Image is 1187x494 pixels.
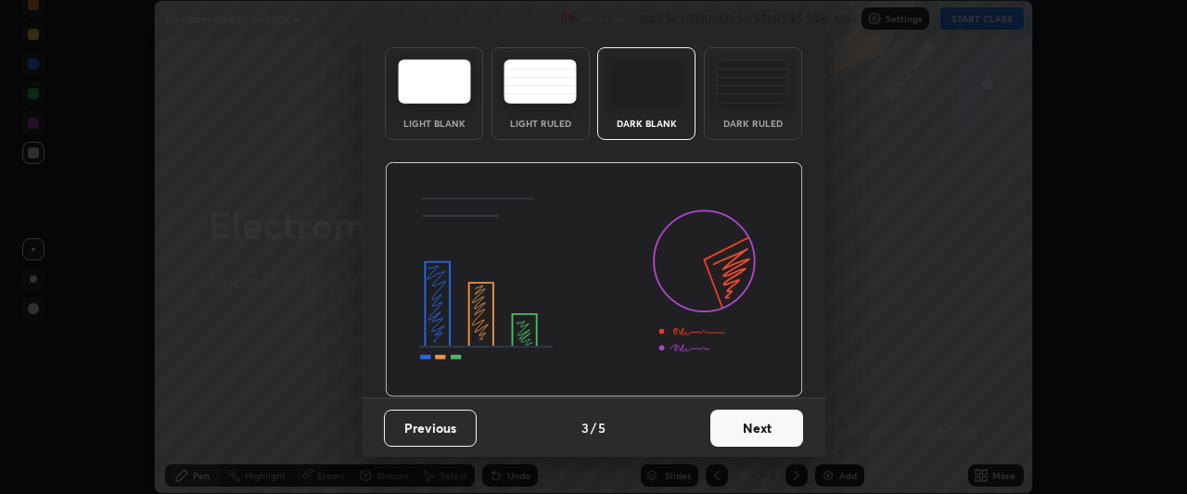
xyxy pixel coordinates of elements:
div: Light Ruled [504,119,578,128]
img: lightRuledTheme.5fabf969.svg [504,59,577,104]
div: Dark Blank [609,119,683,128]
img: darkRuledTheme.de295e13.svg [716,59,789,104]
h4: / [591,418,596,437]
img: darkThemeBanner.d06ce4a2.svg [385,162,803,398]
img: lightTheme.e5ed3b09.svg [398,59,471,104]
img: darkTheme.f0cc69e5.svg [610,59,683,104]
button: Previous [384,410,477,447]
div: Light Blank [397,119,471,128]
h4: 3 [581,418,589,437]
div: Dark Ruled [716,119,790,128]
button: Next [710,410,803,447]
h4: 5 [598,418,606,437]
